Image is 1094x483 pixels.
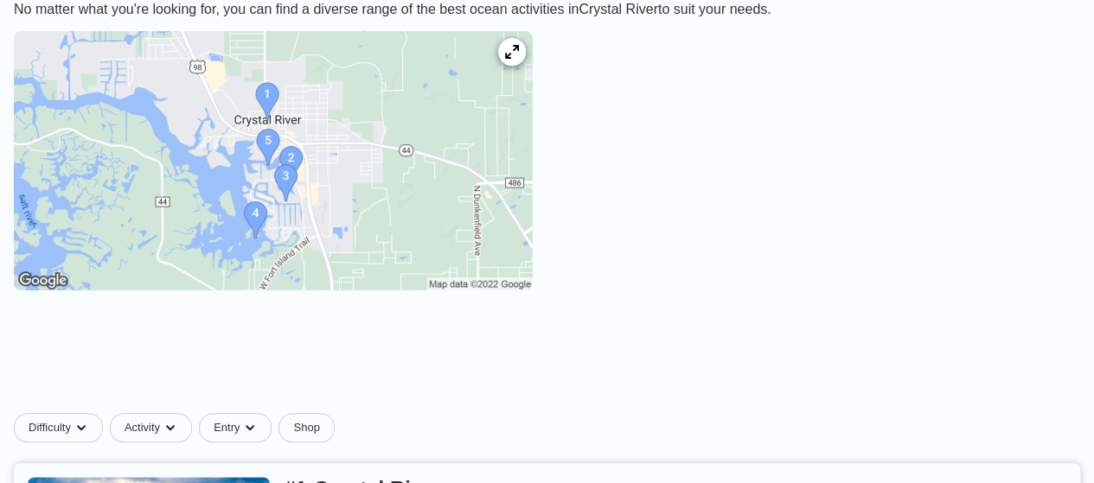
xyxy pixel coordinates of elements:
a: Shop [278,413,334,442]
iframe: Advertisement [128,321,967,399]
img: dropdown caret [163,421,177,435]
span: Activity [125,421,160,435]
span: Difficulty [29,421,71,435]
button: Activitydropdown caret [110,413,199,442]
button: Difficultydropdown caret [14,413,110,442]
img: Crystal River dive site map [14,31,533,290]
img: dropdown caret [243,421,257,435]
img: dropdown caret [74,421,88,435]
button: Entrydropdown caret [199,413,278,442]
span: Entry [214,421,240,435]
